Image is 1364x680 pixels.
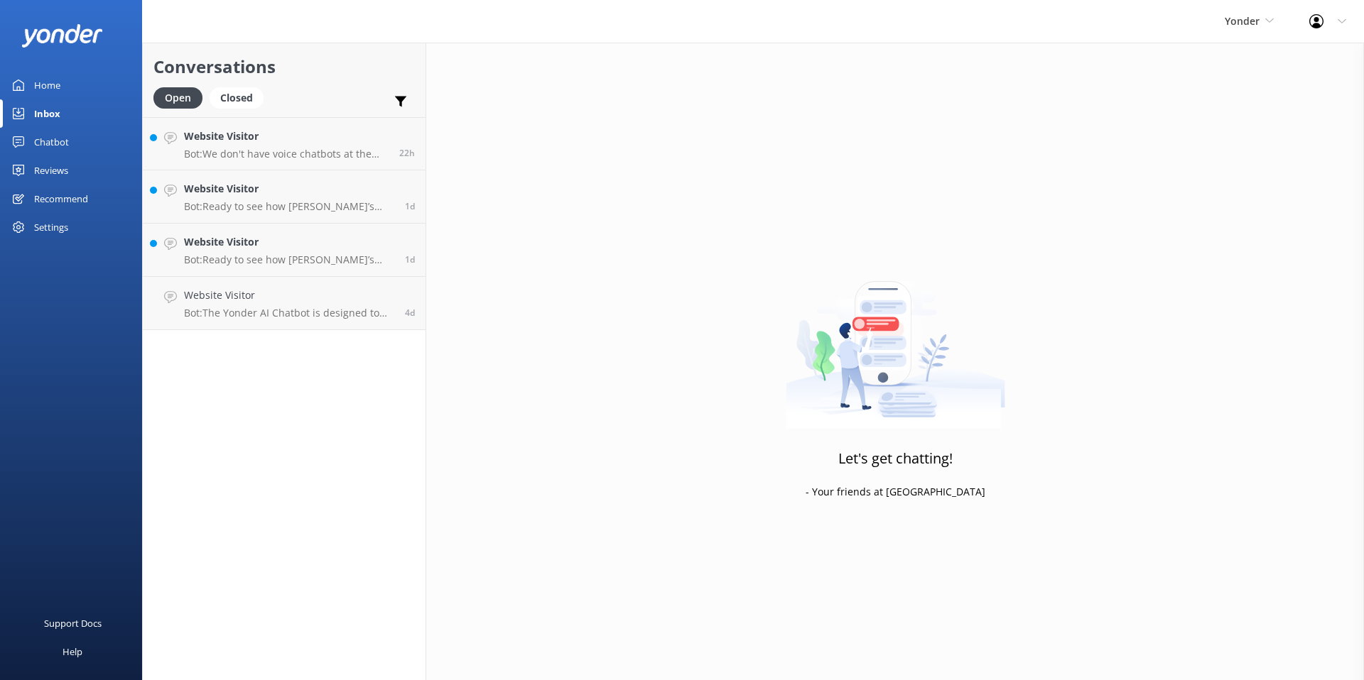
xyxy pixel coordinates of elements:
[806,484,985,500] p: - Your friends at [GEOGRAPHIC_DATA]
[34,99,60,128] div: Inbox
[21,24,103,48] img: yonder-white-logo.png
[405,200,415,212] span: Sep 21 2025 08:49pm (UTC +12:00) Pacific/Auckland
[184,307,394,319] p: Bot: The Yonder AI Chatbot is designed to provide instant 24/7 answers, boost bookings, and save ...
[184,181,394,197] h4: Website Visitor
[184,234,394,250] h4: Website Visitor
[34,156,68,185] div: Reviews
[153,89,210,105] a: Open
[786,251,1005,429] img: artwork of a man stealing a conversation from at giant smartphone
[184,253,394,266] p: Bot: Ready to see how [PERSON_NAME]’s products can help grow your business? Schedule a demo with ...
[210,89,271,105] a: Closed
[399,147,415,159] span: Sep 22 2025 09:43am (UTC +12:00) Pacific/Auckland
[143,224,426,277] a: Website VisitorBot:Ready to see how [PERSON_NAME]’s products can help grow your business? Schedul...
[34,128,69,156] div: Chatbot
[405,253,415,265] span: Sep 21 2025 06:36pm (UTC +12:00) Pacific/Auckland
[143,277,426,330] a: Website VisitorBot:The Yonder AI Chatbot is designed to provide instant 24/7 answers, boost booki...
[44,609,102,637] div: Support Docs
[184,287,394,303] h4: Website Visitor
[184,128,389,144] h4: Website Visitor
[34,71,60,99] div: Home
[838,447,953,470] h3: Let's get chatting!
[153,53,415,80] h2: Conversations
[1225,14,1260,28] span: Yonder
[34,213,68,241] div: Settings
[405,307,415,319] span: Sep 18 2025 07:48pm (UTC +12:00) Pacific/Auckland
[63,637,82,666] div: Help
[210,87,264,109] div: Closed
[34,185,88,213] div: Recommend
[143,117,426,170] a: Website VisitorBot:We don't have voice chatbots at the moment, however, keep your eye out for it ...
[153,87,202,109] div: Open
[184,148,389,160] p: Bot: We don't have voice chatbots at the moment, however, keep your eye out for it later in [DATE].
[184,200,394,213] p: Bot: Ready to see how [PERSON_NAME]’s products can help grow your business? Let’s chat! Schedule ...
[143,170,426,224] a: Website VisitorBot:Ready to see how [PERSON_NAME]’s products can help grow your business? Let’s c...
